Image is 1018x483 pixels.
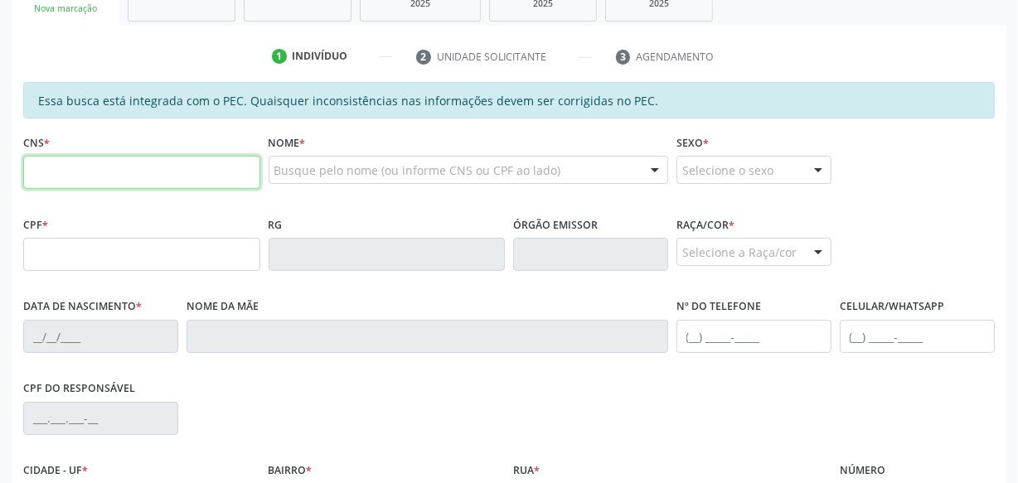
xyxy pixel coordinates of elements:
[23,82,995,118] div: Essa busca está integrada com o PEC. Quaisquer inconsistências nas informações devem ser corrigid...
[269,130,306,156] label: Nome
[23,212,48,238] label: CPF
[23,294,142,320] label: Data de nascimento
[676,320,831,353] input: (__) _____-_____
[23,130,50,156] label: CNS
[840,320,995,353] input: (__) _____-_____
[682,162,773,179] span: Selecione o sexo
[187,294,259,320] label: Nome da mãe
[272,49,287,64] div: 1
[23,2,108,15] div: Nova marcação
[676,294,761,320] label: Nº do Telefone
[840,294,944,320] label: Celular/WhatsApp
[293,49,348,64] div: Indivíduo
[269,212,283,238] label: RG
[23,376,135,402] label: CPF do responsável
[23,402,178,435] input: ___.___.___-__
[676,130,709,156] label: Sexo
[274,162,561,179] span: Busque pelo nome (ou informe CNS ou CPF ao lado)
[676,212,734,238] label: Raça/cor
[682,244,797,261] span: Selecione a Raça/cor
[513,212,598,238] label: Órgão emissor
[23,320,178,353] input: __/__/____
